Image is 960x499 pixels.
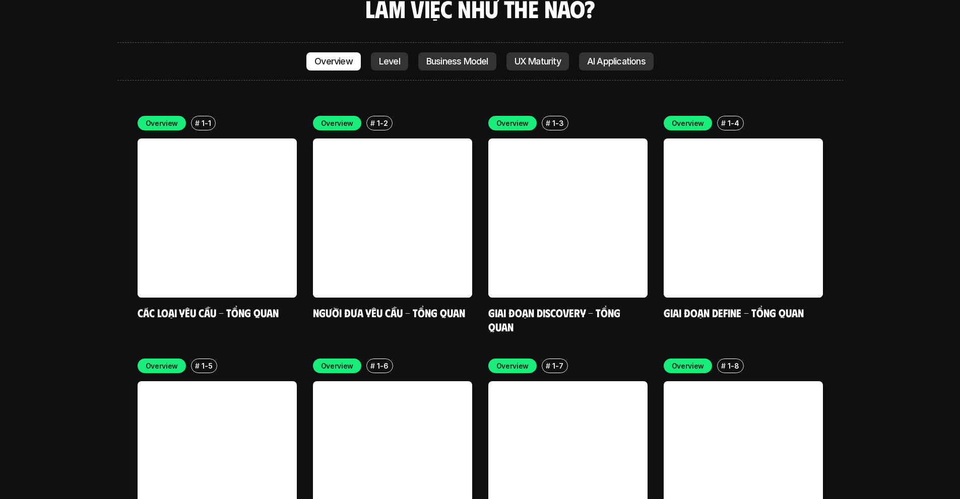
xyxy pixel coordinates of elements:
p: Overview [314,56,353,66]
a: Các loại yêu cầu - Tổng quan [138,306,279,319]
a: Business Model [418,52,496,70]
h6: # [721,362,726,370]
p: Overview [146,361,178,371]
p: Overview [146,118,178,128]
h6: # [370,119,375,127]
p: 1-6 [377,361,388,371]
h6: # [370,362,375,370]
a: AI Applications [579,52,654,70]
p: 1-2 [377,118,388,128]
p: 1-8 [728,361,739,371]
p: 1-1 [202,118,211,128]
p: Overview [672,118,705,128]
p: Overview [672,361,705,371]
p: Overview [321,118,354,128]
a: Giai đoạn Discovery - Tổng quan [488,306,623,333]
p: 1-4 [728,118,739,128]
p: Overview [321,361,354,371]
a: Người đưa yêu cầu - Tổng quan [313,306,465,319]
p: Overview [496,118,529,128]
p: Business Model [426,56,488,66]
h6: # [546,119,550,127]
p: 1-3 [552,118,563,128]
h6: # [195,362,200,370]
a: Giai đoạn Define - Tổng quan [664,306,804,319]
h6: # [546,362,550,370]
p: Overview [496,361,529,371]
p: AI Applications [587,56,646,66]
h6: # [195,119,200,127]
p: 1-5 [202,361,212,371]
p: UX Maturity [515,56,561,66]
p: Level [379,56,400,66]
a: Overview [306,52,361,70]
h6: # [721,119,726,127]
a: UX Maturity [506,52,569,70]
p: 1-7 [552,361,563,371]
a: Level [371,52,408,70]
